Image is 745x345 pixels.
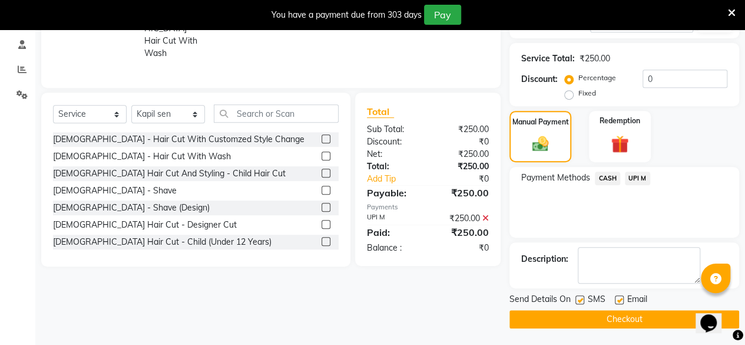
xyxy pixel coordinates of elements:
[627,293,647,308] span: Email
[358,242,428,254] div: Balance :
[424,5,461,25] button: Pay
[428,148,498,160] div: ₹250.00
[527,134,554,153] img: _cash.svg
[53,236,271,248] div: [DEMOGRAPHIC_DATA] Hair Cut - Child (Under 12 Years)
[580,52,610,65] div: ₹250.00
[625,172,650,185] span: UPI M
[358,225,428,239] div: Paid:
[358,212,428,225] div: UPI M
[428,212,498,225] div: ₹250.00
[521,253,568,265] div: Description:
[428,242,498,254] div: ₹0
[428,225,498,239] div: ₹250.00
[439,173,498,185] div: ₹0
[358,123,428,136] div: Sub Total:
[600,116,640,126] label: Redemption
[358,160,428,173] div: Total:
[428,186,498,200] div: ₹250.00
[358,136,428,148] div: Discount:
[53,150,231,163] div: [DEMOGRAPHIC_DATA] - Hair Cut With Wash
[512,117,569,127] label: Manual Payment
[428,160,498,173] div: ₹250.00
[53,167,286,180] div: [DEMOGRAPHIC_DATA] Hair Cut And Styling - Child Hair Cut
[605,133,634,155] img: _gift.svg
[53,185,177,197] div: [DEMOGRAPHIC_DATA] - Shave
[521,52,575,65] div: Service Total:
[53,219,237,231] div: [DEMOGRAPHIC_DATA] Hair Cut - Designer Cut
[578,88,596,98] label: Fixed
[358,148,428,160] div: Net:
[578,73,616,83] label: Percentage
[367,202,489,212] div: Payments
[53,202,210,214] div: [DEMOGRAPHIC_DATA] - Shave (Design)
[358,186,428,200] div: Payable:
[509,293,571,308] span: Send Details On
[521,73,558,86] div: Discount:
[595,172,620,185] span: CASH
[358,173,439,185] a: Add Tip
[53,133,304,146] div: [DEMOGRAPHIC_DATA] - Hair Cut With Customzed Style Change
[367,106,394,118] span: Total
[271,9,422,21] div: You have a payment due from 303 days
[696,298,733,333] iframe: chat widget
[428,123,498,136] div: ₹250.00
[428,136,498,148] div: ₹0
[588,293,605,308] span: SMS
[521,172,590,184] span: Payment Methods
[509,310,739,328] button: Checkout
[214,104,339,123] input: Search or Scan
